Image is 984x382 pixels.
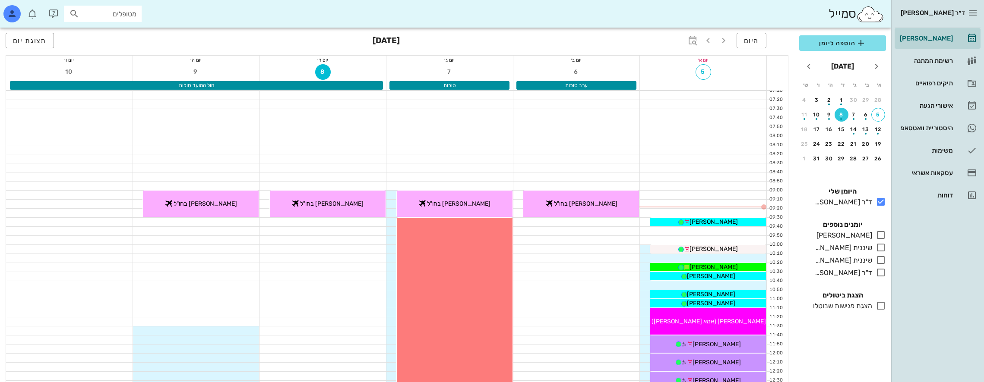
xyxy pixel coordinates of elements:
[797,93,811,107] button: 4
[767,105,785,113] div: 07:30
[871,93,885,107] button: 28
[799,186,886,197] h4: היומן שלי
[898,35,953,42] div: [PERSON_NAME]
[822,108,836,122] button: 9
[810,126,824,132] div: 17
[797,112,811,118] div: 11
[6,33,54,48] button: תצוגת יום
[871,97,885,103] div: 28
[847,126,861,132] div: 14
[61,68,77,75] span: 10
[443,82,456,88] span: סוכות
[799,290,886,301] h4: הצגת ביטולים
[811,197,872,207] div: ד"ר [PERSON_NAME]
[806,38,879,48] span: הוספה ליומן
[871,108,885,122] button: 5
[799,35,886,51] button: הוספה ליומן
[810,152,824,166] button: 31
[25,7,31,12] span: תג
[810,122,824,136] button: 17
[810,301,872,311] div: הצגת פגישות שבוטלו
[847,156,861,162] div: 28
[797,108,811,122] button: 11
[847,97,861,103] div: 30
[895,73,981,94] a: תיקים רפואיים
[822,137,836,151] button: 23
[188,68,204,75] span: 9
[835,112,848,118] div: 8
[291,200,364,207] span: [PERSON_NAME] בחו"ל ✈️
[895,185,981,206] a: דוחות
[13,37,47,45] span: תצוגת יום
[6,56,133,64] div: יום ו׳
[859,126,873,132] div: 13
[901,9,965,17] span: ד״ר [PERSON_NAME]
[767,277,785,285] div: 10:40
[898,80,953,87] div: תיקים רפואיים
[767,214,785,221] div: 09:30
[799,219,886,230] h4: יומנים נוספים
[835,156,848,162] div: 29
[810,108,824,122] button: 10
[767,223,785,230] div: 09:40
[767,169,785,176] div: 08:40
[869,59,884,74] button: חודש שעבר
[859,108,873,122] button: 6
[822,126,836,132] div: 16
[442,68,457,75] span: 7
[822,112,836,118] div: 9
[811,243,872,253] div: שיננית [PERSON_NAME]
[835,137,848,151] button: 22
[822,122,836,136] button: 16
[895,50,981,71] a: רשימת המתנה
[687,272,735,280] span: [PERSON_NAME]
[859,137,873,151] button: 20
[895,140,981,161] a: משימות
[767,96,785,103] div: 07:20
[690,263,738,271] span: [PERSON_NAME]
[767,368,785,375] div: 12:20
[767,241,785,248] div: 10:00
[767,332,785,339] div: 11:40
[767,132,785,140] div: 08:00
[859,152,873,166] button: 27
[822,152,836,166] button: 30
[744,37,759,45] span: היום
[847,122,861,136] button: 14
[859,122,873,136] button: 13
[847,108,861,122] button: 7
[767,268,785,276] div: 10:30
[871,152,885,166] button: 26
[856,6,884,23] img: SmileCloud logo
[797,126,811,132] div: 18
[569,68,584,75] span: 6
[315,68,331,75] span: 8
[895,28,981,49] a: [PERSON_NAME]
[811,268,872,278] div: ד"ר [PERSON_NAME]
[767,87,785,94] div: 07:10
[767,304,785,312] div: 11:10
[810,141,824,147] div: 24
[835,108,848,122] button: 8
[898,102,953,109] div: אישורי הגעה
[767,205,785,212] div: 09:20
[687,291,735,298] span: [PERSON_NAME]
[687,300,735,307] span: [PERSON_NAME]
[859,97,873,103] div: 29
[693,359,741,366] span: [PERSON_NAME]
[797,122,811,136] button: 18
[859,93,873,107] button: 29
[871,126,885,132] div: 12
[849,78,861,92] th: ג׳
[513,56,640,64] div: יום ב׳
[767,359,785,366] div: 12:10
[767,114,785,122] div: 07:40
[690,218,738,225] span: [PERSON_NAME]
[898,147,953,154] div: משימות
[810,156,824,162] div: 31
[767,123,785,131] div: 07:50
[690,245,738,253] span: [PERSON_NAME]
[767,323,785,330] div: 11:30
[871,137,885,151] button: 19
[797,137,811,151] button: 25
